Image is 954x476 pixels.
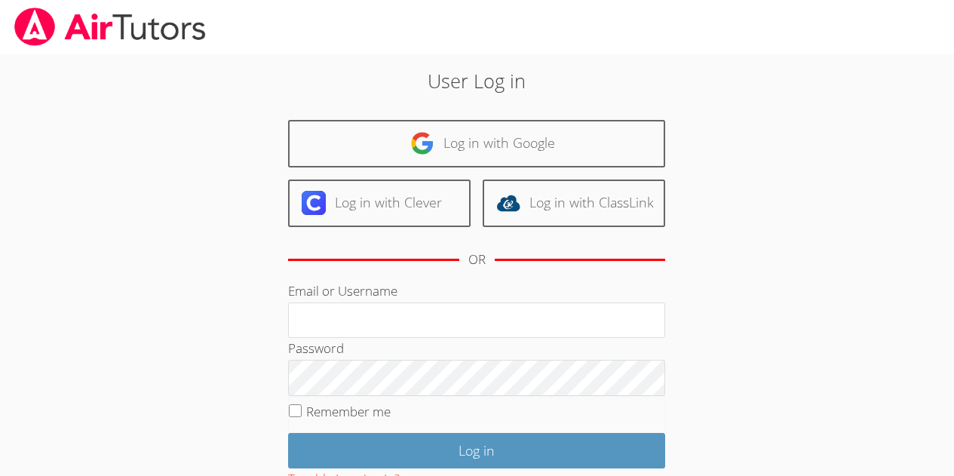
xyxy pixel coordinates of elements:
[288,120,665,167] a: Log in with Google
[483,180,665,227] a: Log in with ClassLink
[302,191,326,215] img: clever-logo-6eab21bc6e7a338710f1a6ff85c0baf02591cd810cc4098c63d3a4b26e2feb20.svg
[288,180,471,227] a: Log in with Clever
[288,433,665,468] input: Log in
[410,131,434,155] img: google-logo-50288ca7cdecda66e5e0955fdab243c47b7ad437acaf1139b6f446037453330a.svg
[288,339,344,357] label: Password
[219,66,735,95] h2: User Log in
[288,282,397,299] label: Email or Username
[306,403,391,420] label: Remember me
[468,249,486,271] div: OR
[496,191,520,215] img: classlink-logo-d6bb404cc1216ec64c9a2012d9dc4662098be43eaf13dc465df04b49fa7ab582.svg
[13,8,207,46] img: airtutors_banner-c4298cdbf04f3fff15de1276eac7730deb9818008684d7c2e4769d2f7ddbe033.png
